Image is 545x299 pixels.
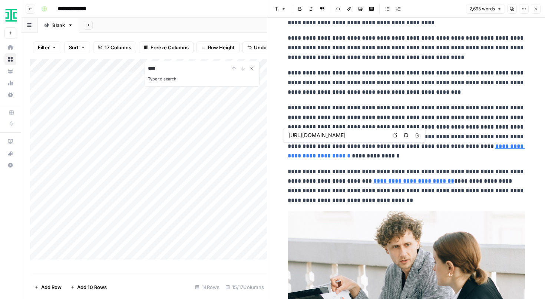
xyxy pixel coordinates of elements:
[242,41,271,53] button: Undo
[4,9,18,22] img: Ironclad Logo
[208,44,235,51] span: Row Height
[69,44,79,51] span: Sort
[247,64,256,73] button: Close Search
[38,44,50,51] span: Filter
[196,41,240,53] button: Row Height
[52,21,65,29] div: Blank
[4,41,16,53] a: Home
[77,283,107,291] span: Add 10 Rows
[466,4,505,14] button: 2,695 words
[4,53,16,65] a: Browse
[4,159,16,171] button: Help + Support
[64,41,90,53] button: Sort
[30,281,66,293] button: Add Row
[5,148,16,159] div: What's new?
[469,6,495,12] span: 2,695 words
[41,283,62,291] span: Add Row
[4,77,16,89] a: Usage
[38,18,79,33] a: Blank
[254,44,267,51] span: Undo
[139,41,194,53] button: Freeze Columns
[151,44,189,51] span: Freeze Columns
[148,76,176,82] label: Type to search
[222,281,267,293] div: 15/17 Columns
[4,89,16,101] a: Settings
[66,281,111,293] button: Add 10 Rows
[192,281,222,293] div: 14 Rows
[33,41,61,53] button: Filter
[4,136,16,147] a: AirOps Academy
[4,65,16,77] a: Your Data
[105,44,131,51] span: 17 Columns
[93,41,136,53] button: 17 Columns
[4,6,16,24] button: Workspace: Ironclad
[4,147,16,159] button: What's new?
